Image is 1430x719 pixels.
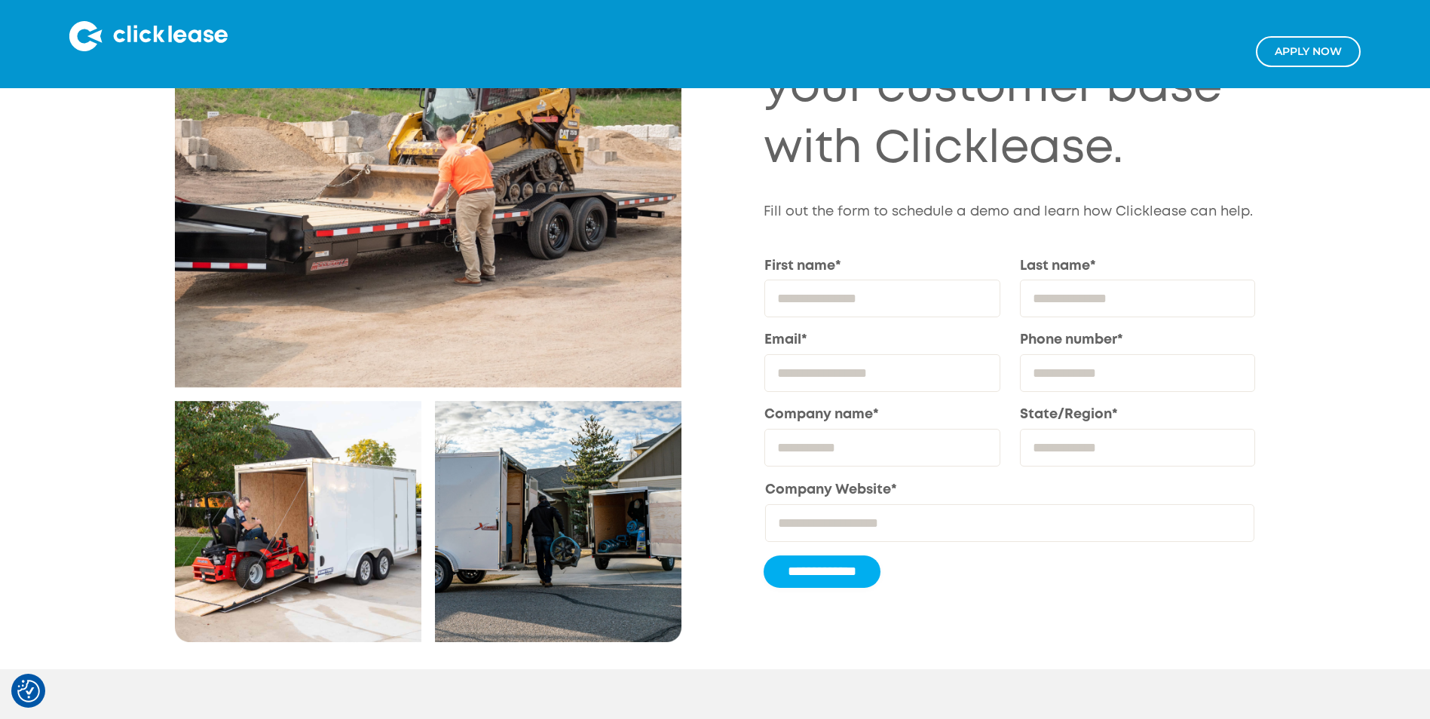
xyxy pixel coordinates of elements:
button: Consent Preferences [17,680,40,702]
form: Novae MFG Form [764,232,1280,606]
img: Clicklease logo [69,21,228,51]
a: Apply NOw [1256,36,1361,67]
label: State/Region* [1020,405,1255,425]
label: Company name* [764,405,1000,425]
img: Revisit consent button [17,680,40,702]
label: Company Website* [765,481,1254,500]
label: Email* [764,331,1000,350]
label: Last name* [1020,257,1255,277]
p: Fill out the form to schedule a demo and learn how Clicklease can help. [764,200,1254,224]
label: First name* [764,257,1000,277]
label: Phone number* [1020,331,1255,350]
